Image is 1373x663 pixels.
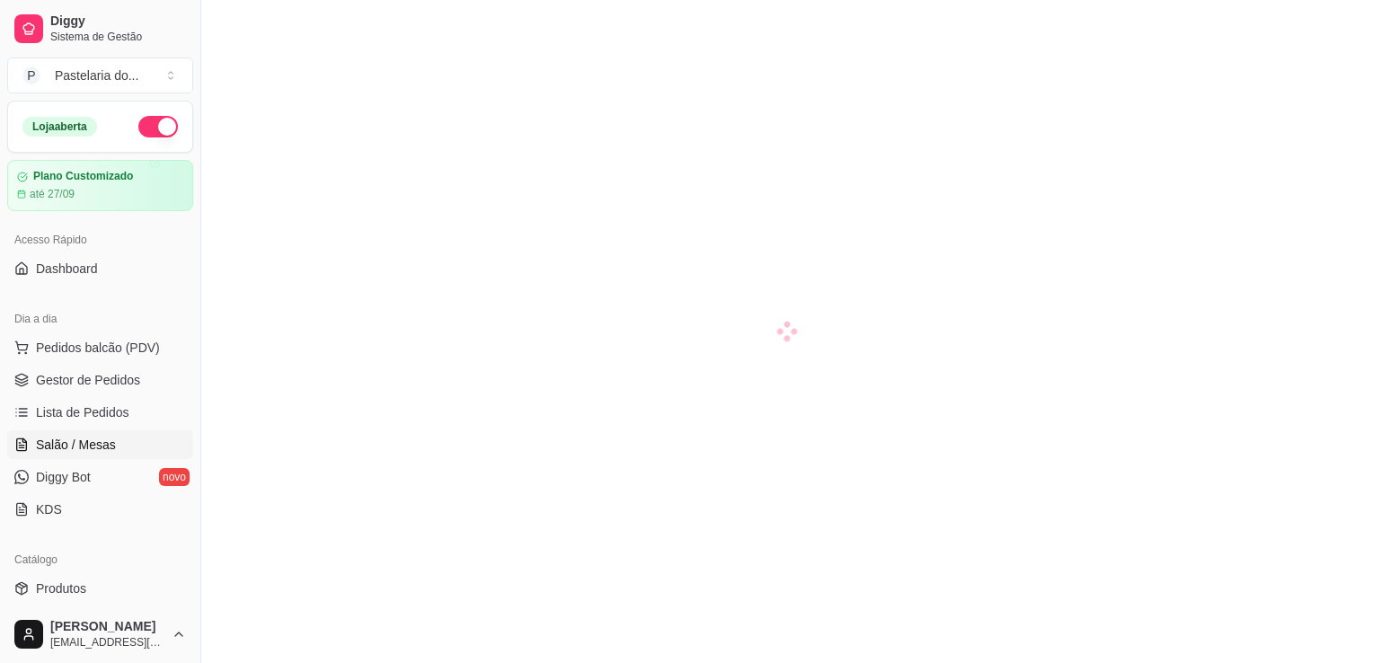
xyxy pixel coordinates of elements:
span: Lista de Pedidos [36,403,129,421]
div: Pastelaria do ... [55,66,138,84]
article: Plano Customizado [33,170,133,183]
span: Salão / Mesas [36,436,116,454]
button: [PERSON_NAME][EMAIL_ADDRESS][DOMAIN_NAME] [7,613,193,656]
button: Alterar Status [138,116,178,137]
span: Gestor de Pedidos [36,371,140,389]
a: Plano Customizadoaté 27/09 [7,160,193,211]
span: Pedidos balcão (PDV) [36,339,160,357]
span: Diggy Bot [36,468,91,486]
span: P [22,66,40,84]
a: Salão / Mesas [7,430,193,459]
a: Diggy Botnovo [7,463,193,491]
div: Dia a dia [7,305,193,333]
button: Select a team [7,57,193,93]
a: Gestor de Pedidos [7,366,193,394]
div: Catálogo [7,545,193,574]
span: Diggy [50,13,186,30]
span: [EMAIL_ADDRESS][DOMAIN_NAME] [50,635,164,650]
span: Sistema de Gestão [50,30,186,44]
a: DiggySistema de Gestão [7,7,193,50]
span: Produtos [36,579,86,597]
span: KDS [36,500,62,518]
a: Lista de Pedidos [7,398,193,427]
a: Produtos [7,574,193,603]
span: [PERSON_NAME] [50,619,164,635]
a: KDS [7,495,193,524]
button: Pedidos balcão (PDV) [7,333,193,362]
div: Acesso Rápido [7,225,193,254]
div: Loja aberta [22,117,97,137]
a: Dashboard [7,254,193,283]
span: Dashboard [36,260,98,278]
article: até 27/09 [30,187,75,201]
